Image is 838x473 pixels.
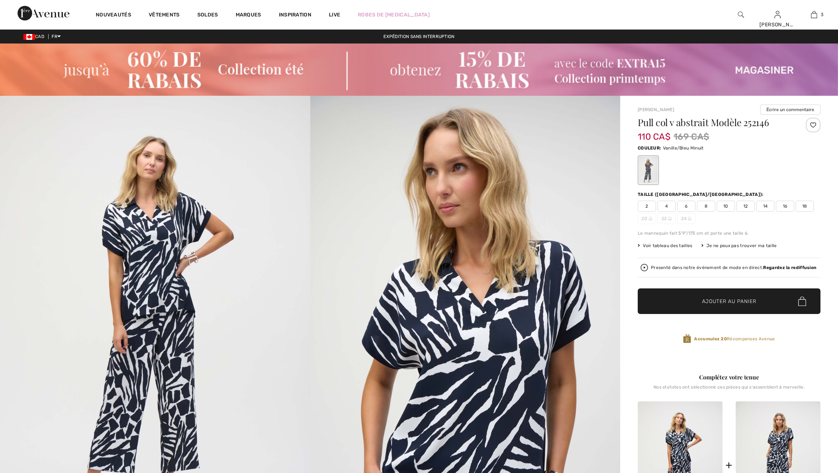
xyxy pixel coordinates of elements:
img: ring-m.svg [649,217,652,220]
strong: Accumulez 20 [694,336,727,341]
span: 18 [796,201,814,212]
span: 110 CA$ [638,124,671,142]
strong: Regardez la rediffusion [763,265,816,270]
div: Je ne peux pas trouver ma taille [701,242,777,249]
a: Live [329,11,340,19]
span: Inspiration [279,12,311,19]
span: 3 [821,11,823,18]
div: Taille ([GEOGRAPHIC_DATA]/[GEOGRAPHIC_DATA]): [638,191,765,198]
div: Vanille/Bleu Minuit [639,156,658,184]
a: Soldes [197,12,218,19]
a: Marques [236,12,261,19]
span: 20 [638,213,656,224]
a: Nouveautés [96,12,131,19]
a: Se connecter [774,11,781,18]
span: 2 [638,201,656,212]
a: 3 [796,10,832,19]
span: 16 [776,201,794,212]
span: 4 [657,201,676,212]
img: recherche [738,10,744,19]
span: FR [52,34,61,39]
a: Robes de [MEDICAL_DATA] [358,11,430,19]
span: Vanille/Bleu Minuit [663,145,704,151]
span: 22 [657,213,676,224]
span: CAD [23,34,47,39]
img: Regardez la rediffusion [641,264,648,271]
img: ring-m.svg [668,217,672,220]
span: Récompenses Avenue [694,336,775,342]
span: 12 [736,201,755,212]
button: Ajouter au panier [638,288,820,314]
div: Le mannequin fait 5'9"/175 cm et porte une taille 6. [638,230,820,236]
div: Complétez votre tenue [638,373,820,382]
div: [PERSON_NAME] [759,21,795,29]
a: [PERSON_NAME] [638,107,674,112]
span: 8 [697,201,715,212]
div: Nos stylistes ont sélectionné ces pièces qui s'assemblent à merveille. [638,385,820,396]
span: Voir tableau des tailles [638,242,693,249]
span: 6 [677,201,695,212]
img: 1ère Avenue [18,6,69,20]
img: Mon panier [811,10,817,19]
div: Presenté dans notre événement de mode en direct. [651,265,816,270]
img: Mes infos [774,10,781,19]
span: Couleur: [638,145,661,151]
img: Bag.svg [798,297,806,306]
img: Récompenses Avenue [683,334,691,344]
a: Vêtements [149,12,180,19]
h1: Pull col v abstrait Modèle 252146 [638,118,790,127]
button: Écrire un commentaire [760,105,820,115]
span: 14 [756,201,774,212]
img: ring-m.svg [688,217,691,220]
span: 169 CA$ [674,130,709,143]
img: Canadian Dollar [23,34,35,40]
span: 24 [677,213,695,224]
span: Ajouter au panier [702,298,757,305]
span: 10 [717,201,735,212]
